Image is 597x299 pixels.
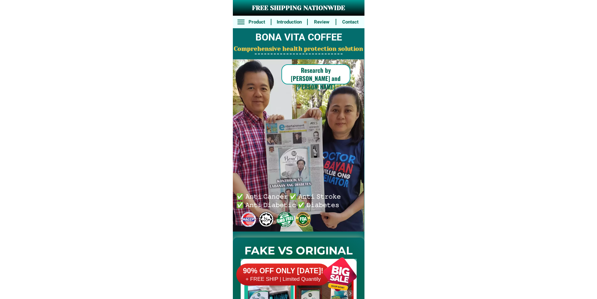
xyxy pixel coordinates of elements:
h6: Product [246,19,267,26]
h3: FREE SHIPPING NATIONWIDE [233,3,364,13]
h2: FAKE VS ORIGINAL [233,243,364,259]
h6: 90% OFF ONLY [DATE]! [236,266,330,276]
h6: Introduction [275,19,304,26]
h6: ✅ 𝙰𝚗𝚝𝚒 𝙲𝚊𝚗𝚌𝚎𝚛 ✅ 𝙰𝚗𝚝𝚒 𝚂𝚝𝚛𝚘𝚔𝚎 ✅ 𝙰𝚗𝚝𝚒 𝙳𝚒𝚊𝚋𝚎𝚝𝚒𝚌 ✅ 𝙳𝚒𝚊𝚋𝚎𝚝𝚎𝚜 [236,192,343,208]
h2: Comprehensive health protection solution [233,45,364,54]
h6: Contact [340,19,361,26]
h6: Review [311,19,333,26]
h6: + FREE SHIP | Limited Quantily [236,276,330,283]
h2: BONA VITA COFFEE [233,30,364,45]
h6: Research by [PERSON_NAME] and [PERSON_NAME] [281,66,350,91]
